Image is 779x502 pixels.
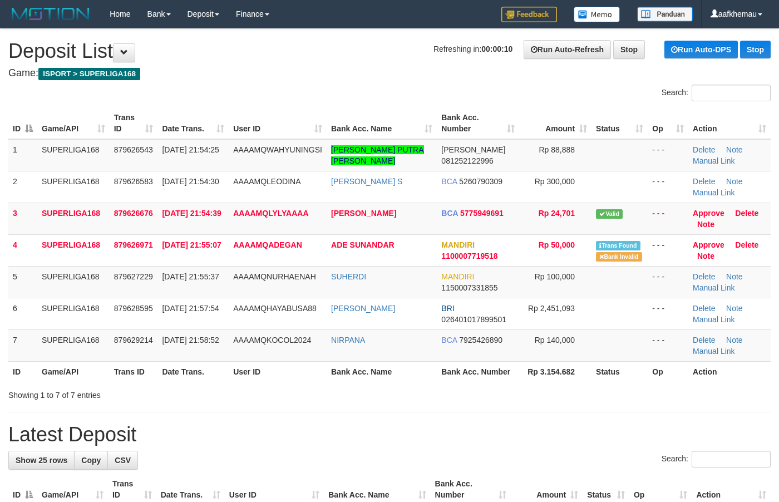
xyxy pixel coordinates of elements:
a: Delete [735,209,758,218]
div: Showing 1 to 7 of 7 entries [8,385,316,401]
th: Rp 3.154.682 [519,361,591,382]
a: Copy [74,451,108,470]
td: 2 [8,171,37,203]
img: Button%20Memo.svg [574,7,620,22]
span: 879626583 [114,177,153,186]
h4: Game: [8,68,771,79]
span: Copy [81,456,101,465]
span: Valid transaction [596,209,623,219]
th: Trans ID: activate to sort column ascending [110,107,158,139]
span: BCA [441,336,457,344]
span: Rp 88,888 [539,145,575,154]
td: 4 [8,234,37,266]
th: Trans ID [110,361,158,382]
td: - - - [648,234,688,266]
th: Date Trans. [157,361,229,382]
td: 6 [8,298,37,329]
th: Op [648,361,688,382]
span: AAAAMQWAHYUNINGSI [233,145,322,154]
a: Manual Link [693,315,735,324]
th: ID: activate to sort column descending [8,107,37,139]
th: User ID: activate to sort column ascending [229,107,327,139]
th: Action [688,361,771,382]
th: User ID [229,361,327,382]
a: Note [726,177,743,186]
th: Game/API: activate to sort column ascending [37,107,110,139]
span: [DATE] 21:55:07 [162,240,221,249]
img: MOTION_logo.png [8,6,93,22]
td: - - - [648,139,688,171]
span: 879627229 [114,272,153,281]
span: Copy 026401017899501 to clipboard [441,315,506,324]
span: AAAAMQHAYABUSA88 [233,304,317,313]
span: AAAAMQLYLYAAAA [233,209,308,218]
span: [DATE] 21:54:39 [162,209,221,218]
span: Bank is not match [596,252,642,262]
span: Rp 2,451,093 [528,304,575,313]
td: 3 [8,203,37,234]
td: - - - [648,298,688,329]
th: ID [8,361,37,382]
td: 1 [8,139,37,171]
td: - - - [648,203,688,234]
input: Search: [692,85,771,101]
span: [DATE] 21:57:54 [162,304,219,313]
a: Note [726,272,743,281]
span: [DATE] 21:58:52 [162,336,219,344]
span: Similar transaction found [596,241,640,250]
td: 7 [8,329,37,361]
img: panduan.png [637,7,693,22]
span: Show 25 rows [16,456,67,465]
td: - - - [648,266,688,298]
a: Delete [693,272,715,281]
span: 879626676 [114,209,153,218]
a: Manual Link [693,347,735,356]
a: SUHERDI [331,272,366,281]
span: MANDIRI [441,272,474,281]
td: SUPERLIGA168 [37,139,110,171]
label: Search: [662,85,771,101]
th: Amount: activate to sort column ascending [519,107,591,139]
h1: Latest Deposit [8,424,771,446]
span: 879626543 [114,145,153,154]
a: Delete [735,240,758,249]
th: Status [591,361,648,382]
span: [DATE] 21:54:30 [162,177,219,186]
a: NIRPANA [331,336,365,344]
a: Approve [693,209,724,218]
input: Search: [692,451,771,467]
a: [PERSON_NAME] [331,209,396,218]
span: AAAAMQADEGAN [233,240,302,249]
td: SUPERLIGA168 [37,234,110,266]
a: Note [726,304,743,313]
span: Copy 5260790309 to clipboard [459,177,502,186]
a: CSV [107,451,138,470]
span: [DATE] 21:55:37 [162,272,219,281]
a: Manual Link [693,283,735,292]
strong: 00:00:10 [481,45,512,53]
span: Copy 081252122996 to clipboard [441,156,493,165]
span: BRI [441,304,454,313]
a: Note [726,145,743,154]
a: Delete [693,177,715,186]
a: Approve [693,240,724,249]
a: Run Auto-DPS [664,41,738,58]
th: Bank Acc. Number: activate to sort column ascending [437,107,519,139]
span: BCA [441,177,457,186]
td: SUPERLIGA168 [37,266,110,298]
a: Delete [693,336,715,344]
a: Delete [693,304,715,313]
th: Op: activate to sort column ascending [648,107,688,139]
span: Copy 1150007331855 to clipboard [441,283,497,292]
span: Copy 7925426890 to clipboard [459,336,502,344]
span: 879629214 [114,336,153,344]
a: [PERSON_NAME] S [331,177,402,186]
span: [PERSON_NAME] [441,145,505,154]
span: AAAAMQNURHAENAH [233,272,316,281]
th: Action: activate to sort column ascending [688,107,771,139]
span: 879626971 [114,240,153,249]
td: - - - [648,329,688,361]
td: SUPERLIGA168 [37,203,110,234]
a: [PERSON_NAME] PUTRA [PERSON_NAME] [331,145,423,165]
span: Rp 50,000 [539,240,575,249]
